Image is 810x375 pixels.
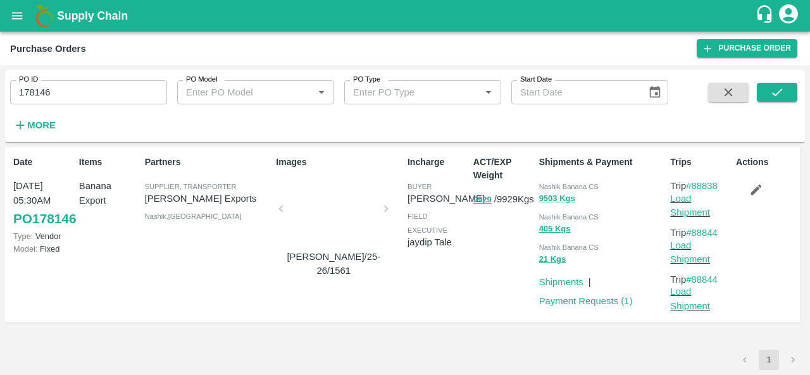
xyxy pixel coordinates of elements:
p: Trip [670,179,731,193]
button: 9503 Kgs [539,192,575,206]
button: 9929 [473,193,492,207]
input: Enter PO Model [181,84,293,101]
p: Shipments & Payment [539,156,666,169]
button: Open [480,84,497,101]
span: buyer [408,183,432,190]
label: PO ID [19,75,38,85]
label: PO Type [353,75,380,85]
p: Trips [670,156,731,169]
span: Supplier, Transporter [145,183,237,190]
span: Nashik , [GEOGRAPHIC_DATA] [145,212,242,220]
button: More [10,114,59,136]
p: Trip [670,226,731,240]
p: ACT/EXP Weight [473,156,534,182]
p: Fixed [13,243,74,255]
a: Load Shipment [670,286,710,310]
div: | [583,270,591,289]
div: account of current user [777,3,800,29]
a: Payment Requests (1) [539,296,633,306]
a: #88844 [686,228,718,238]
span: Nashik Banana CS [539,213,599,221]
p: [PERSON_NAME] Exports [145,192,271,206]
a: Shipments [539,277,583,287]
p: Trip [670,273,731,286]
p: Images [276,156,402,169]
p: [PERSON_NAME] [408,192,485,206]
button: Open [313,84,330,101]
span: Model: [13,244,37,254]
input: Enter PO Type [348,84,460,101]
a: Purchase Order [697,39,797,58]
span: Nashik Banana CS [539,243,599,251]
input: Start Date [511,80,638,104]
button: 405 Kgs [539,222,571,237]
span: field executive [408,212,447,234]
p: Banana Export [79,179,140,207]
img: logo [32,3,57,28]
label: Start Date [520,75,552,85]
div: customer-support [755,4,777,27]
a: PO178146 [13,207,76,230]
span: Type: [13,231,33,241]
p: Partners [145,156,271,169]
div: Purchase Orders [10,40,86,57]
a: #88844 [686,274,718,285]
button: Choose date [643,80,667,104]
p: Actions [736,156,797,169]
a: Load Shipment [670,194,710,218]
p: Incharge [408,156,468,169]
p: jaydip Tale [408,235,468,249]
span: Nashik Banana CS [539,183,599,190]
p: Items [79,156,140,169]
p: Date [13,156,74,169]
p: [PERSON_NAME]/25-26/1561 [286,250,381,278]
p: / 9929 Kgs [473,192,534,207]
input: Enter PO ID [10,80,167,104]
label: PO Model [186,75,218,85]
button: page 1 [759,350,779,370]
a: #88838 [686,181,718,191]
b: Supply Chain [57,9,128,22]
p: [DATE] 05:30AM [13,179,74,207]
nav: pagination navigation [733,350,805,370]
button: 21 Kgs [539,252,566,267]
a: Load Shipment [670,240,710,264]
p: Vendor [13,230,74,242]
button: open drawer [3,1,32,30]
a: Supply Chain [57,7,755,25]
strong: More [27,120,56,130]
